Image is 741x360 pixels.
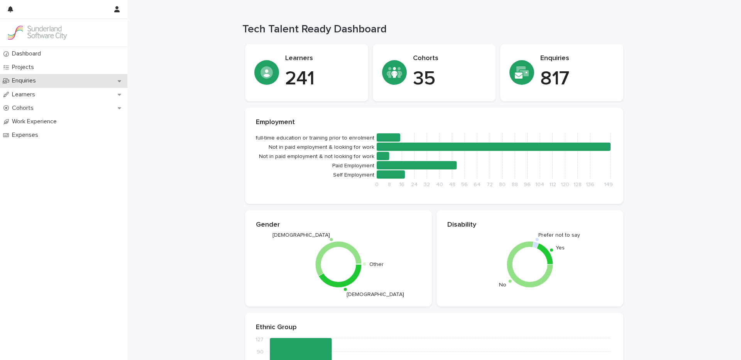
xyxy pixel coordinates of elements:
[487,182,493,187] tspan: 72
[369,262,384,267] text: Other
[375,182,379,187] tspan: 0
[256,221,421,229] p: Gender
[9,118,63,125] p: Work Experience
[242,23,621,36] h1: Tech Talent Ready Dashboard
[333,172,374,178] tspan: Self Employment
[6,25,68,40] img: GVzBcg19RCOYju8xzymn
[461,182,468,187] tspan: 56
[447,221,612,229] p: Disability
[499,182,506,187] tspan: 80
[535,182,544,187] tspan: 104
[556,245,565,251] text: Yes
[512,182,518,187] tspan: 88
[259,154,374,159] tspan: Not in paid employment & not looking for work
[604,182,613,187] tspan: 149
[574,182,582,187] tspan: 128
[538,232,580,238] text: Prefer not to say
[9,91,41,98] p: Learners
[9,77,42,84] p: Enquiries
[474,182,480,187] tspan: 64
[586,182,594,187] tspan: 136
[285,54,359,63] p: Learners
[499,282,506,288] text: No
[255,337,264,343] tspan: 127
[272,232,330,238] text: [DEMOGRAPHIC_DATA]
[411,182,418,187] tspan: 24
[257,349,264,355] tspan: 90
[9,104,40,112] p: Cohorts
[269,145,374,150] tspan: Not in paid employment & looking for work
[332,163,374,168] tspan: Paid Employment
[540,67,614,91] p: 817
[549,182,556,187] tspan: 112
[424,182,430,187] tspan: 32
[449,182,455,187] tspan: 48
[524,182,531,187] tspan: 96
[413,54,487,63] p: Cohorts
[561,182,569,187] tspan: 120
[256,118,612,127] p: Employment
[436,182,443,187] tspan: 40
[256,323,612,332] p: Ethnic Group
[9,131,44,139] p: Expenses
[347,292,404,297] text: [DEMOGRAPHIC_DATA]
[399,182,404,187] tspan: 16
[250,135,374,141] tspan: In full-time education or training prior to enrolment
[9,64,40,71] p: Projects
[285,67,359,91] p: 241
[413,67,487,91] p: 35
[9,50,47,57] p: Dashboard
[388,182,391,187] tspan: 8
[540,54,614,63] p: Enquiries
